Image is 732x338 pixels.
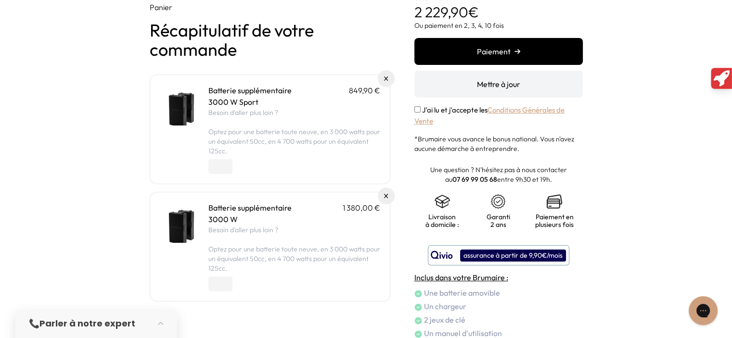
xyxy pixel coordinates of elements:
[150,1,390,13] p: Panier
[414,21,583,30] p: Ou paiement en 2, 3, 4, 10 fois
[208,86,292,95] a: Batterie supplémentaire
[414,134,583,153] p: *Brumaire vous avance le bonus national. Vous n'avez aucune démarche à entreprendre.
[414,290,422,298] img: check.png
[547,194,562,209] img: credit-cards.png
[452,175,497,184] a: 07 69 99 05 68
[490,194,506,209] img: certificat-de-garantie.png
[684,293,722,328] iframe: Gorgias live chat messenger
[349,85,380,96] p: 849,90 €
[414,330,422,338] img: check.png
[428,245,569,265] button: assurance à partir de 9,90€/mois
[384,194,388,198] img: Supprimer du panier
[414,165,583,184] p: Une question ? N'hésitez pas à nous contacter au entre 9h30 et 19h.
[424,213,461,228] p: Livraison à domicile :
[414,105,565,125] a: Conditions Générales de Vente
[414,105,565,125] label: J'ai lu et j'accepte les
[535,213,574,228] p: Paiement en plusieurs fois
[414,272,583,283] h4: Inclus dans votre Brumaire :
[208,108,278,117] span: Besoin d'aller plus loin ?
[150,21,390,59] h1: Récapitulatif de votre commande
[414,38,583,65] button: Paiement
[208,127,380,155] span: Optez pour une batterie toute neuve, en 3 000 watts pour un équivalent 50cc, en 4 700 watts pour ...
[431,250,453,261] img: logo qivio
[384,76,388,81] img: Supprimer du panier
[414,3,468,21] span: 2 229,90
[343,202,380,213] p: 1 380,00 €
[208,203,292,213] a: Batterie supplémentaire
[435,194,450,209] img: shipping.png
[414,287,583,299] li: Une batterie amovible
[160,85,201,125] img: Batterie supplémentaire - 3000 W Sport
[480,213,517,228] p: Garanti 2 ans
[414,300,583,312] li: Un chargeur
[414,71,583,98] button: Mettre à jour
[208,213,380,225] p: 3000 W
[514,49,520,54] img: right-arrow.png
[460,250,566,262] div: assurance à partir de 9,90€/mois
[208,96,380,108] p: 3000 W Sport
[160,202,201,243] img: Batterie supplémentaire - 3000 W
[414,314,583,325] li: 2 jeux de clé
[414,317,422,325] img: check.png
[208,245,380,273] span: Optez pour une batterie toute neuve, en 3 000 watts pour un équivalent 50cc, en 4 700 watts pour ...
[208,225,278,234] span: Besoin d'aller plus loin ?
[414,303,422,311] img: check.png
